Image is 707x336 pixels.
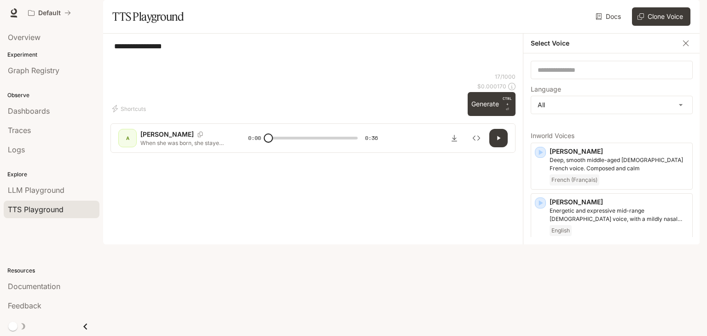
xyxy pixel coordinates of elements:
p: Inworld Voices [531,133,693,139]
span: English [550,225,572,236]
span: 0:00 [248,133,261,143]
button: Download audio [445,129,464,147]
p: [PERSON_NAME] [550,197,689,207]
button: Inspect [467,129,486,147]
p: 17 / 1000 [495,73,516,81]
span: 0:36 [365,133,378,143]
p: [PERSON_NAME] [140,130,194,139]
p: Language [531,86,561,93]
p: [PERSON_NAME] [550,147,689,156]
span: French (Français) [550,174,599,185]
a: Docs [594,7,625,26]
p: Deep, smooth middle-aged male French voice. Composed and calm [550,156,689,173]
p: $ 0.000170 [477,82,506,90]
button: All workspaces [24,4,75,22]
button: Shortcuts [110,101,150,116]
p: CTRL + [503,96,512,107]
div: A [120,131,135,145]
div: All [531,96,692,114]
button: GenerateCTRL +⏎ [468,92,516,116]
p: Energetic and expressive mid-range male voice, with a mildly nasal quality [550,207,689,223]
button: Copy Voice ID [194,132,207,137]
button: Clone Voice [632,7,690,26]
p: When she was born, she stayed in the hospital for three weeks. During that time, she drank from a... [140,139,226,147]
h1: TTS Playground [112,7,184,26]
p: ⏎ [503,96,512,112]
p: Default [38,9,61,17]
